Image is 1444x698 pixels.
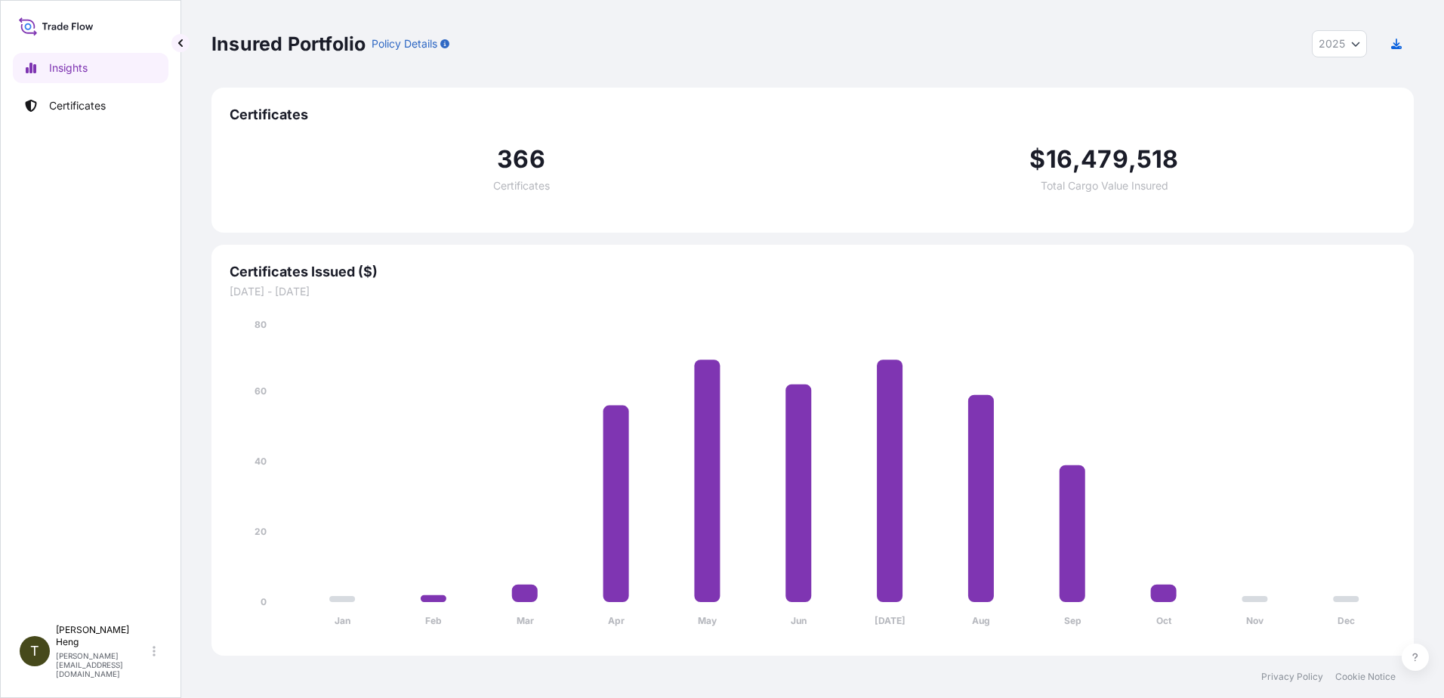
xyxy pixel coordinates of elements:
[1064,615,1081,626] tspan: Sep
[608,615,625,626] tspan: Apr
[56,651,150,678] p: [PERSON_NAME][EMAIL_ADDRESS][DOMAIN_NAME]
[1338,615,1355,626] tspan: Dec
[517,615,534,626] tspan: Mar
[1072,147,1081,171] span: ,
[1246,615,1264,626] tspan: Nov
[261,596,267,607] tspan: 0
[1137,147,1179,171] span: 518
[211,32,366,56] p: Insured Portfolio
[30,644,39,659] span: T
[230,106,1396,124] span: Certificates
[1261,671,1323,683] a: Privacy Policy
[49,60,88,76] p: Insights
[49,98,106,113] p: Certificates
[13,91,168,121] a: Certificates
[335,615,350,626] tspan: Jan
[497,147,545,171] span: 366
[230,284,1396,299] span: [DATE] - [DATE]
[1029,147,1045,171] span: $
[791,615,807,626] tspan: Jun
[493,181,550,191] span: Certificates
[875,615,906,626] tspan: [DATE]
[1081,147,1128,171] span: 479
[56,624,150,648] p: [PERSON_NAME] Heng
[972,615,990,626] tspan: Aug
[13,53,168,83] a: Insights
[425,615,442,626] tspan: Feb
[230,263,1396,281] span: Certificates Issued ($)
[255,385,267,397] tspan: 60
[1041,181,1168,191] span: Total Cargo Value Insured
[1128,147,1137,171] span: ,
[255,456,267,467] tspan: 40
[1335,671,1396,683] a: Cookie Notice
[372,36,437,51] p: Policy Details
[698,615,717,626] tspan: May
[1046,147,1072,171] span: 16
[1319,36,1345,51] span: 2025
[1312,30,1367,57] button: Year Selector
[1156,615,1172,626] tspan: Oct
[255,526,267,537] tspan: 20
[255,319,267,330] tspan: 80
